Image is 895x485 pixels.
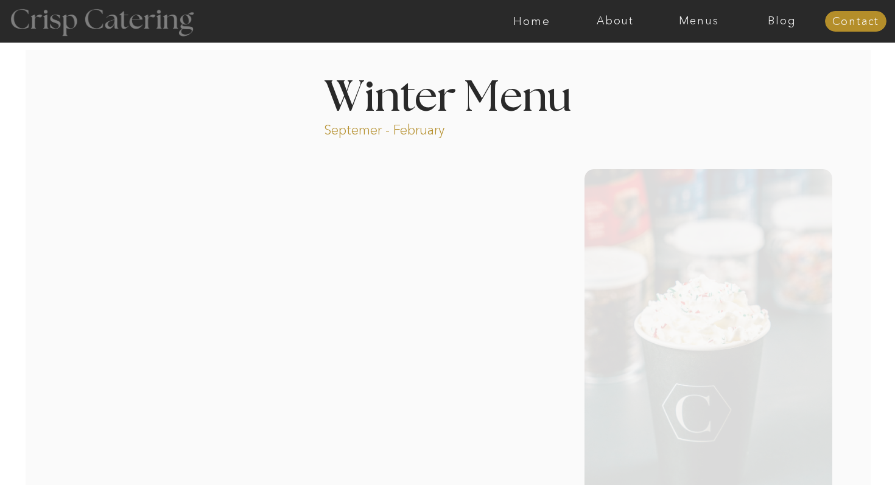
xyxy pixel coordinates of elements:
p: Septemer - February [324,121,491,135]
h1: Winter Menu [278,77,617,113]
a: Blog [740,15,824,27]
a: Menus [657,15,740,27]
a: Home [490,15,574,27]
a: About [574,15,657,27]
a: Contact [825,16,886,28]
